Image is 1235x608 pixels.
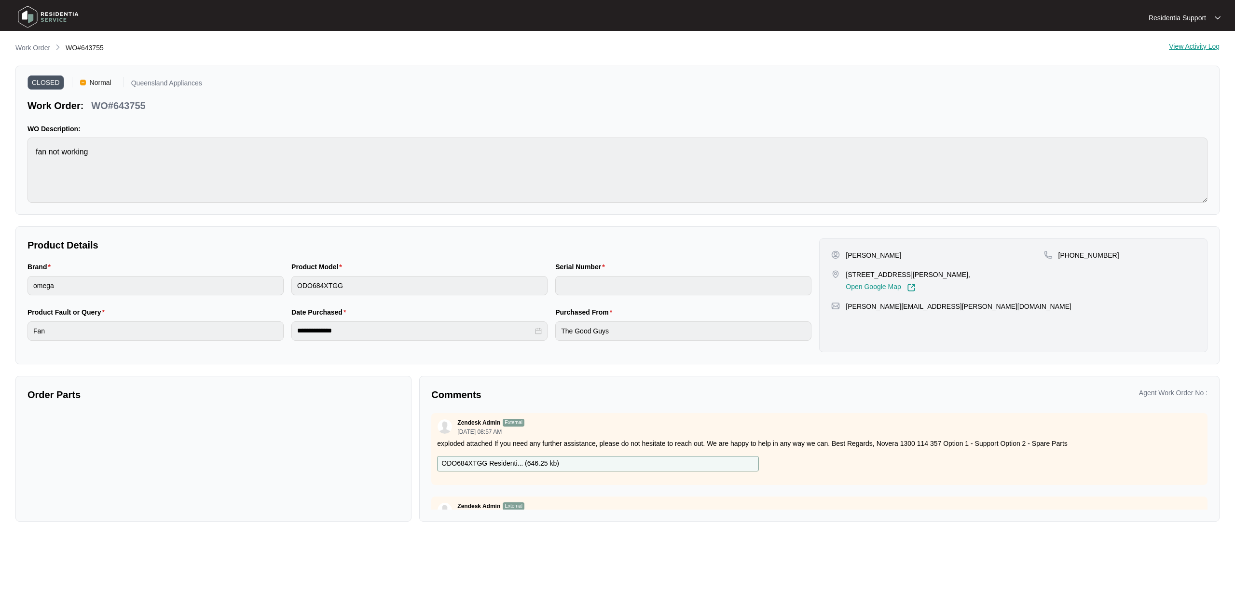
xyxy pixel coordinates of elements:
p: ODO684XTGG Residenti... ( 646.25 kb ) [441,458,559,469]
label: Serial Number [555,262,608,272]
label: Product Fault or Query [27,307,109,317]
a: Open Google Map [846,283,915,292]
a: Work Order [14,43,52,54]
img: user-pin [831,250,840,259]
span: CLOSED [27,75,64,90]
input: Date Purchased [297,326,533,336]
img: map-pin [831,270,840,278]
p: exploded attached If you need any further assistance, please do not hesitate to reach out. We are... [437,439,1202,448]
label: Brand [27,262,55,272]
input: Purchased From [555,321,811,341]
img: chevron-right [54,43,62,51]
img: user.svg [438,419,452,434]
input: Serial Number [555,276,811,295]
p: Order Parts [27,388,399,401]
p: Work Order [15,43,50,53]
p: Zendesk Admin [457,419,500,427]
p: WO#643755 [91,99,145,112]
input: Product Model [291,276,548,295]
p: [PERSON_NAME][EMAIL_ADDRESS][PERSON_NAME][DOMAIN_NAME] [846,302,1071,311]
img: Link-External [907,283,916,292]
span: Normal [86,75,115,90]
img: map-pin [831,302,840,310]
p: External [503,419,524,427]
img: dropdown arrow [1215,15,1221,20]
label: Date Purchased [291,307,350,317]
div: View Activity Log [1169,42,1220,54]
p: Residentia Support [1149,13,1206,23]
label: Product Model [291,262,346,272]
p: [PHONE_NUMBER] [1058,250,1119,260]
label: Purchased From [555,307,616,317]
p: [DATE] 08:57 AM [457,429,524,435]
p: Agent Work Order No : [1139,388,1208,398]
p: External [503,502,524,510]
span: WO#643755 [66,44,104,52]
p: [STREET_ADDRESS][PERSON_NAME], [846,270,970,279]
p: [PERSON_NAME] [846,250,901,260]
img: user.svg [438,503,452,517]
p: Zendesk Admin [457,502,500,510]
textarea: fan not working [27,138,1208,203]
input: Brand [27,276,284,295]
p: Comments [431,388,812,401]
img: map-pin [1044,250,1053,259]
p: Product Details [27,238,811,252]
img: Vercel Logo [80,80,86,85]
p: Queensland Appliances [131,80,202,90]
p: Work Order: [27,99,83,112]
img: residentia service logo [14,2,82,31]
p: WO Description: [27,124,1208,134]
input: Product Fault or Query [27,321,284,341]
